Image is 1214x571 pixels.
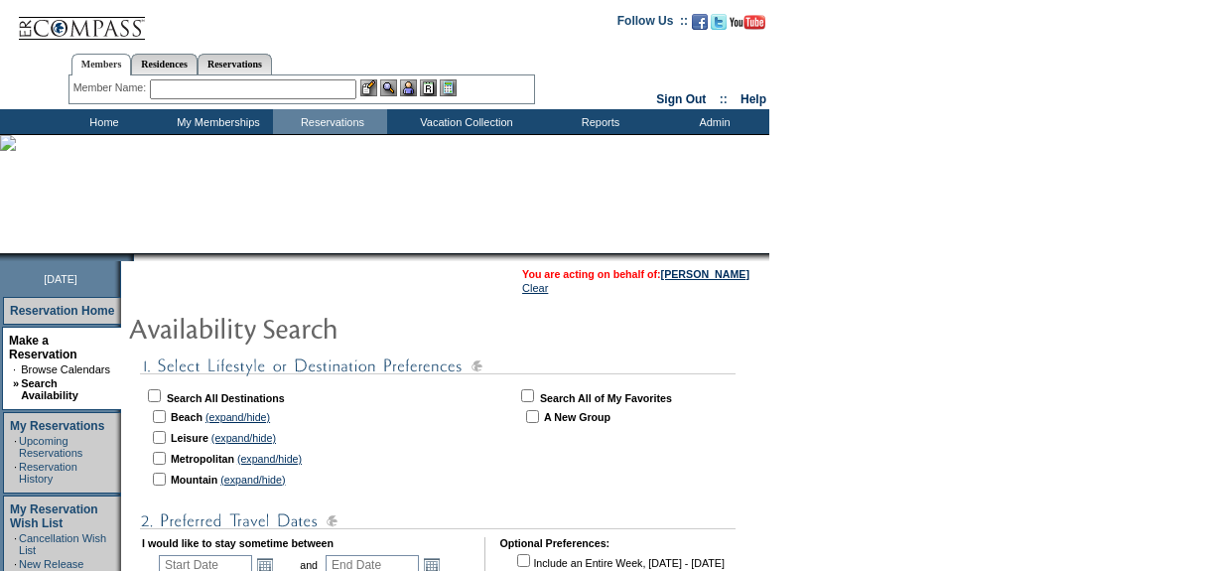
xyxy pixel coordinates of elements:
td: Admin [655,109,769,134]
td: · [14,435,17,459]
a: (expand/hide) [237,453,302,465]
b: Metropolitan [171,453,234,465]
a: Make a Reservation [9,334,77,361]
td: · [14,532,17,556]
a: Browse Calendars [21,363,110,375]
a: Cancellation Wish List [19,532,106,556]
b: Search All of My Favorites [540,392,672,404]
b: Beach [171,411,202,423]
td: · [13,363,19,375]
a: Residences [131,54,198,74]
img: b_edit.gif [360,79,377,96]
img: Reservations [420,79,437,96]
span: [DATE] [44,273,77,285]
td: · [14,461,17,485]
a: Follow us on Twitter [711,20,727,32]
b: I would like to stay sometime between [142,537,334,549]
span: :: [720,92,728,106]
a: Become our fan on Facebook [692,20,708,32]
img: View [380,79,397,96]
b: Search All Destinations [167,392,285,404]
b: Leisure [171,432,208,444]
b: » [13,377,19,389]
b: Optional Preferences: [499,537,609,549]
a: Reservations [198,54,272,74]
img: Become our fan on Facebook [692,14,708,30]
div: Member Name: [73,79,150,96]
td: Reports [541,109,655,134]
a: Sign Out [656,92,706,106]
img: Follow us on Twitter [711,14,727,30]
a: Members [71,54,132,75]
a: Help [741,92,766,106]
td: Home [45,109,159,134]
td: Vacation Collection [387,109,541,134]
b: Mountain [171,474,217,486]
a: Clear [522,282,548,294]
b: A New Group [544,411,610,423]
td: Follow Us :: [617,12,688,36]
img: Impersonate [400,79,417,96]
a: (expand/hide) [205,411,270,423]
img: blank.gif [134,253,136,261]
a: (expand/hide) [220,474,285,486]
img: Subscribe to our YouTube Channel [730,15,765,30]
a: Subscribe to our YouTube Channel [730,20,765,32]
a: Reservation History [19,461,77,485]
a: My Reservations [10,419,104,433]
img: promoShadowLeftCorner.gif [127,253,134,261]
a: (expand/hide) [211,432,276,444]
td: My Memberships [159,109,273,134]
a: Reservation Home [10,304,114,318]
img: b_calculator.gif [440,79,457,96]
a: Upcoming Reservations [19,435,82,459]
a: [PERSON_NAME] [661,268,749,280]
a: My Reservation Wish List [10,502,98,530]
td: Reservations [273,109,387,134]
img: pgTtlAvailabilitySearch.gif [128,308,525,348]
span: You are acting on behalf of: [522,268,749,280]
a: Search Availability [21,377,78,401]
